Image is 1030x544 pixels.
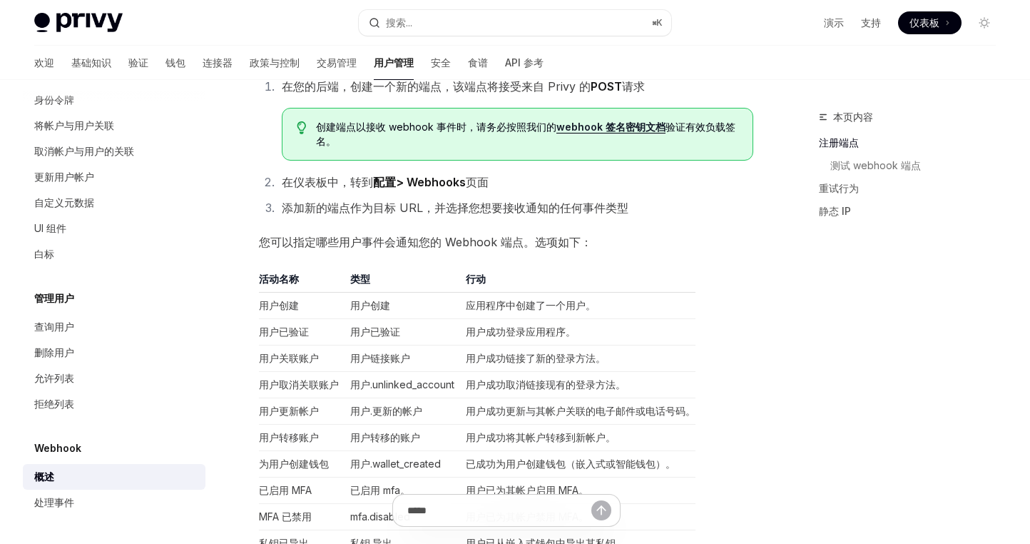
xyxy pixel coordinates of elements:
font: 测试 webhook 端点 [830,159,921,171]
font: 注册端点 [819,136,859,148]
a: 重试行为 [819,177,1007,200]
font: 您可以指定哪些用户事件会通知您的 Webhook 端点。选项如下： [259,235,592,249]
a: 安全 [431,46,451,80]
font: 创建端点以接收 webhook 事件时，请务必按照我们的 [316,121,556,133]
font: 取消帐户与用户的关联 [34,145,134,157]
font: 用户创建 [259,299,299,311]
font: Webhook [34,442,81,454]
font: 政策与控制 [250,56,300,69]
font: 已启用 mfa。 [350,484,410,496]
font: 用户转移的账户 [350,431,420,443]
font: 连接器 [203,56,233,69]
font: 仪表板 [909,16,939,29]
a: 支持 [861,16,881,30]
font: 安全 [431,56,451,69]
font: 删除用户 [34,346,74,358]
img: 灯光标志 [34,13,123,33]
a: 用户管理 [374,46,414,80]
a: 验证 [128,46,148,80]
a: 将帐户与用户关联 [23,113,205,138]
font: 用户成功链接了新的登录方法。 [466,352,606,364]
font: 在您的后端，创建一个新的端点，该端点将接受来自 Privy 的 [282,79,591,94]
a: 基础知识 [71,46,111,80]
font: 白标 [34,248,54,260]
font: 在仪表板中，转到 [282,175,373,189]
font: 管理用户 [34,292,74,304]
font: K [656,17,663,28]
font: 行动 [466,273,486,285]
a: UI 组件 [23,216,205,241]
font: 用户.更新的帐户 [350,405,422,417]
font: 搜索... [386,16,412,29]
font: 应用程序中创建了一个用户。 [466,299,596,311]
font: 用户成功将其帐户转移到新帐户。 [466,431,616,443]
font: 演示 [824,16,844,29]
font: 基础知识 [71,56,111,69]
font: 将帐户与用户关联 [34,119,114,131]
font: 用户.unlinked_account [350,378,454,391]
font: 用户已验证 [259,326,309,338]
a: API 参考 [505,46,544,80]
a: 概述 [23,464,205,490]
font: 钱包 [165,56,185,69]
font: 页面 [466,175,489,189]
font: POST [591,79,622,94]
font: 配置> Webhooks [373,175,466,189]
a: 仪表板 [898,11,962,34]
font: 用户成功更新与其帐户关联的电子邮件或电话号码。 [466,405,695,417]
a: 测试 webhook 端点 [819,154,1007,177]
font: 请求 [622,79,645,94]
font: 查询用户 [34,321,74,333]
a: 注册端点 [819,131,1007,154]
font: 用户管理 [374,56,414,69]
button: 切换暗模式 [973,11,996,34]
font: 用户.wallet_created [350,458,441,470]
font: 用户成功取消链接现有的登录方法。 [466,378,626,391]
a: 更新用户帐户 [23,164,205,190]
font: API 参考 [505,56,544,69]
font: 支持 [861,16,881,29]
a: 演示 [824,16,844,30]
a: 钱包 [165,46,185,80]
font: 允许列表 [34,372,74,384]
font: 用户成功登录应用程序。 [466,326,576,338]
a: 欢迎 [34,46,54,80]
a: 白标 [23,241,205,267]
font: 已启用 MFA [259,484,312,496]
font: ⌘ [652,17,656,28]
font: 用户更新帐户 [259,405,319,417]
font: 静态 IP [819,205,851,217]
a: 处理事件 [23,490,205,515]
font: 活动名称 [259,273,299,285]
button: 搜索...⌘K [359,10,672,36]
font: 为用户创建钱包 [259,458,329,470]
font: UI 组件 [34,222,66,234]
font: 重试行为 [819,182,859,194]
font: 交易管理 [317,56,357,69]
font: 用户链接账户 [350,352,410,364]
a: 自定义元数据 [23,190,205,216]
a: 删除用户 [23,340,205,366]
font: 欢迎 [34,56,54,69]
button: 发送消息 [591,500,611,520]
a: 查询用户 [23,314,205,340]
font: 食谱 [468,56,488,69]
a: webhook 签名密钥文档 [556,121,666,134]
input: 提问... [407,495,591,526]
font: 用户已验证 [350,326,400,338]
font: 用户已为其帐户启用 MFA。 [466,484,588,496]
font: 用户转移账户 [259,431,319,443]
a: 政策与控制 [250,46,300,80]
font: 类型 [350,273,370,285]
font: 本页内容 [833,111,873,123]
font: 已成功为用户创建钱包（嵌入式或智能钱包）。 [466,458,675,470]
font: 用户创建 [350,299,390,311]
a: 交易管理 [317,46,357,80]
font: 处理事件 [34,496,74,508]
font: 验证 [128,56,148,69]
font: 用户关联账户 [259,352,319,364]
font: 添加新的端点作为目标 URL，并选择您想要接收通知的任何事件类型 [282,201,628,215]
font: 自定义元数据 [34,196,94,208]
a: 连接器 [203,46,233,80]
